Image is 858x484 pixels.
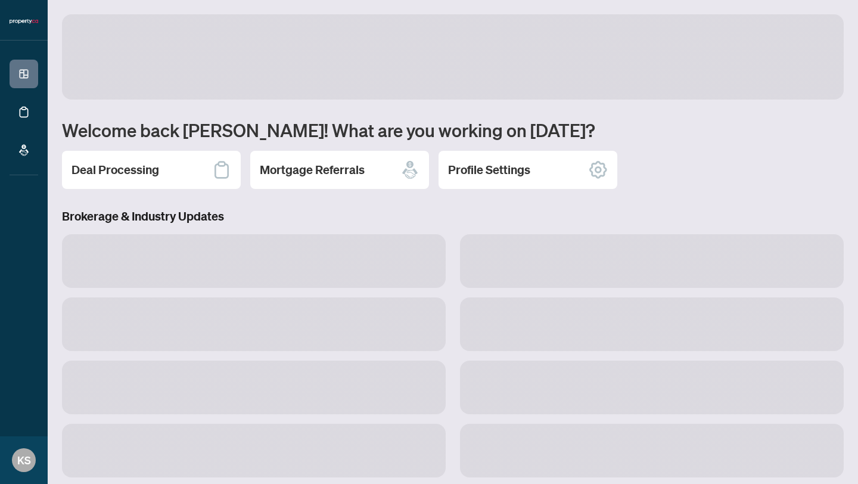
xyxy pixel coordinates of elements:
h2: Deal Processing [71,162,159,178]
h1: Welcome back [PERSON_NAME]! What are you working on [DATE]? [62,119,844,141]
span: KS [17,452,31,469]
img: logo [10,18,38,25]
h3: Brokerage & Industry Updates [62,208,844,225]
h2: Mortgage Referrals [260,162,365,178]
h2: Profile Settings [448,162,530,178]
